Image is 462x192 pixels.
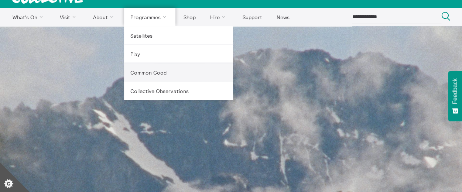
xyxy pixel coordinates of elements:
a: About [86,8,123,26]
a: Hire [204,8,235,26]
a: Visit [54,8,85,26]
a: Collective Observations [124,82,233,100]
a: Satellites [124,26,233,45]
a: Play [124,45,233,63]
a: Programmes [124,8,176,26]
a: Shop [177,8,202,26]
span: Feedback [452,78,458,104]
a: Common Good [124,63,233,82]
a: Support [236,8,268,26]
a: News [270,8,296,26]
button: Feedback - Show survey [448,71,462,121]
a: What's On [6,8,52,26]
